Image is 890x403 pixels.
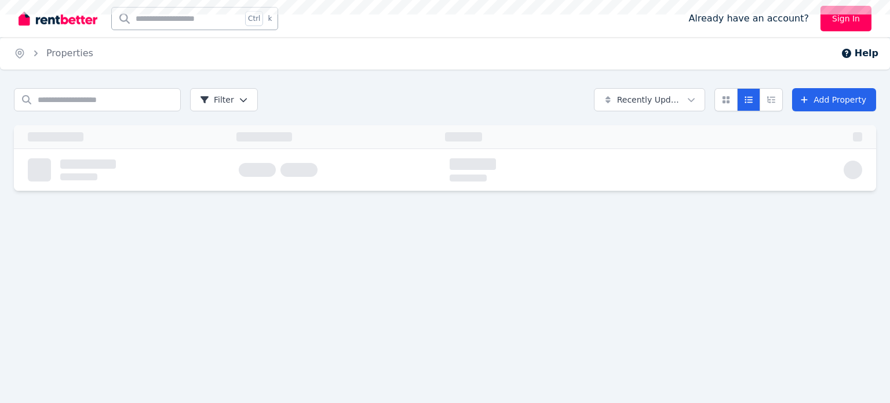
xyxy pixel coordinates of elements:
[200,94,234,106] span: Filter
[820,6,871,31] a: Sign In
[46,48,93,59] a: Properties
[245,11,263,26] span: Ctrl
[268,14,272,23] span: k
[190,88,258,111] button: Filter
[714,88,783,111] div: View options
[760,88,783,111] button: Expanded list view
[714,88,738,111] button: Card view
[19,10,97,27] img: RentBetter
[841,46,878,60] button: Help
[617,94,683,106] span: Recently Updated
[737,88,760,111] button: Compact list view
[594,88,705,111] button: Recently Updated
[792,88,876,111] a: Add Property
[688,12,809,26] span: Already have an account?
